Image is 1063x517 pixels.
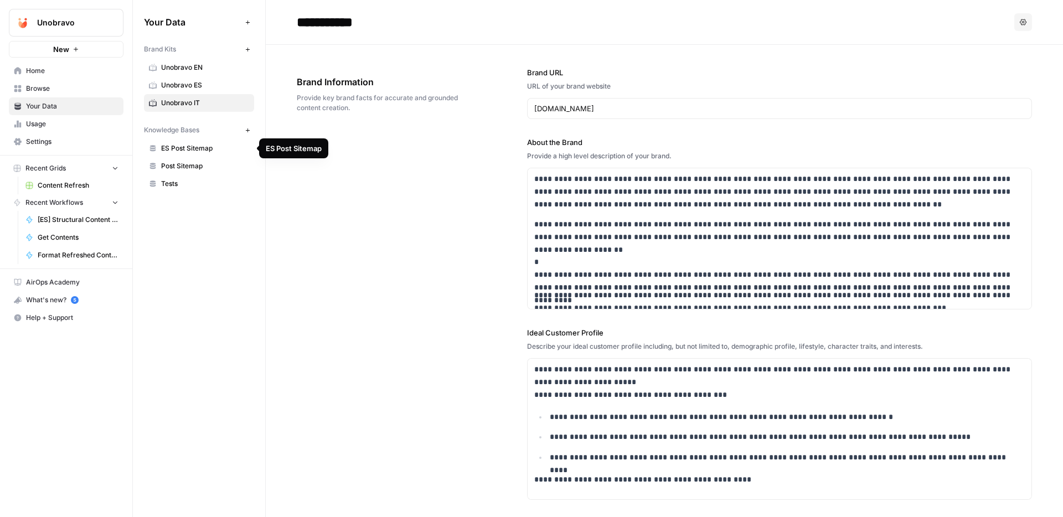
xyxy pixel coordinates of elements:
span: Settings [26,137,118,147]
label: Ideal Customer Profile [527,327,1032,338]
a: Format Refreshed Content [20,246,123,264]
button: Workspace: Unobravo [9,9,123,37]
span: Unobravo EN [161,63,249,73]
span: [ES] Structural Content Refresh [38,215,118,225]
span: AirOps Academy [26,277,118,287]
span: Unobravo IT [161,98,249,108]
a: Home [9,62,123,80]
a: Content Refresh [20,177,123,194]
a: Unobravo ES [144,76,254,94]
span: Get Contents [38,232,118,242]
span: Home [26,66,118,76]
a: Settings [9,133,123,151]
span: Recent Grids [25,163,66,173]
text: 5 [73,297,76,303]
a: Get Contents [20,229,123,246]
a: Post Sitemap [144,157,254,175]
span: ES Post Sitemap [161,143,249,153]
span: Unobravo [37,17,104,28]
a: ES Post Sitemap [144,139,254,157]
button: New [9,41,123,58]
a: Browse [9,80,123,97]
div: Describe your ideal customer profile including, but not limited to, demographic profile, lifestyl... [527,342,1032,351]
a: [ES] Structural Content Refresh [20,211,123,229]
span: Recent Workflows [25,198,83,208]
span: Unobravo ES [161,80,249,90]
div: What's new? [9,292,123,308]
span: Your Data [26,101,118,111]
span: Your Data [144,15,241,29]
a: Usage [9,115,123,133]
a: Tests [144,175,254,193]
img: Unobravo Logo [13,13,33,33]
button: Recent Workflows [9,194,123,211]
span: Browse [26,84,118,94]
a: Your Data [9,97,123,115]
span: Provide key brand facts for accurate and grounded content creation. [297,93,465,113]
a: Unobravo EN [144,59,254,76]
span: Help + Support [26,313,118,323]
span: New [53,44,69,55]
span: Brand Kits [144,44,176,54]
div: URL of your brand website [527,81,1032,91]
span: Tests [161,179,249,189]
div: Provide a high level description of your brand. [527,151,1032,161]
span: Format Refreshed Content [38,250,118,260]
input: www.sundaysoccer.com [534,103,1025,114]
label: Brand URL [527,67,1032,78]
div: ES Post Sitemap [266,143,322,154]
span: Brand Information [297,75,465,89]
a: 5 [71,296,79,304]
a: AirOps Academy [9,273,123,291]
span: Post Sitemap [161,161,249,171]
button: Help + Support [9,309,123,327]
span: Usage [26,119,118,129]
label: About the Brand [527,137,1032,148]
span: Content Refresh [38,180,118,190]
span: Knowledge Bases [144,125,199,135]
button: Recent Grids [9,160,123,177]
button: What's new? 5 [9,291,123,309]
a: Unobravo IT [144,94,254,112]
